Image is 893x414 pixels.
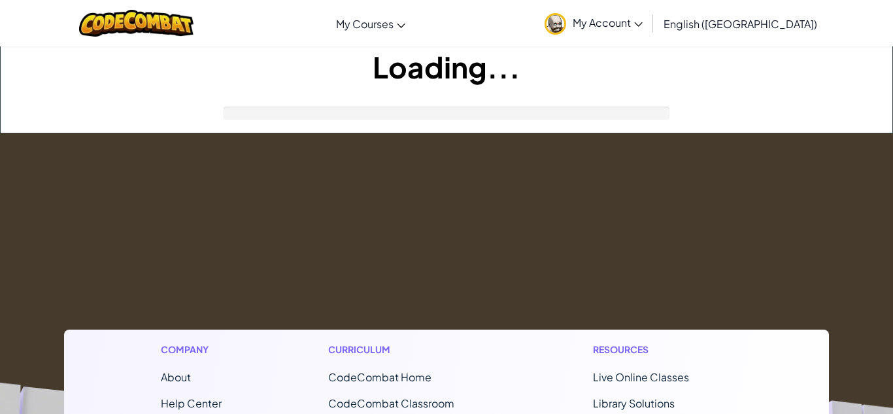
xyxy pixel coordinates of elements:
span: CodeCombat Home [328,370,431,384]
h1: Company [161,343,222,356]
a: CodeCombat Classroom [328,396,454,410]
h1: Loading... [1,46,892,87]
a: English ([GEOGRAPHIC_DATA]) [657,6,824,41]
span: My Account [573,16,643,29]
img: avatar [545,13,566,35]
a: My Account [538,3,649,44]
a: My Courses [329,6,412,41]
a: Help Center [161,396,222,410]
h1: Curriculum [328,343,486,356]
a: About [161,370,191,384]
img: CodeCombat logo [79,10,194,37]
h1: Resources [593,343,732,356]
span: My Courses [336,17,394,31]
a: Live Online Classes [593,370,689,384]
a: Library Solutions [593,396,675,410]
span: English ([GEOGRAPHIC_DATA]) [664,17,817,31]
